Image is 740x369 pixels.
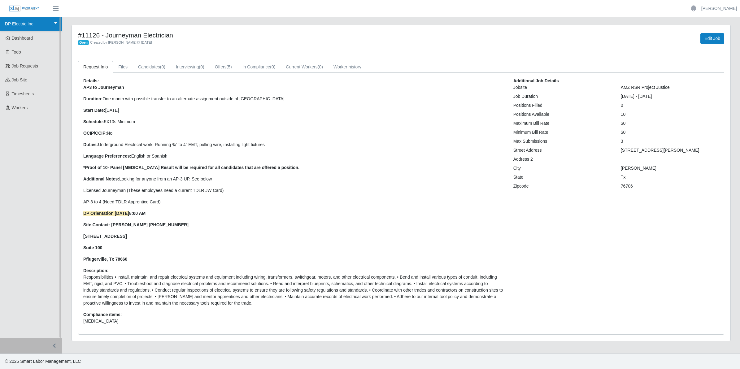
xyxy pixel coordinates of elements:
[616,138,724,145] div: 3
[83,165,299,170] strong: *Proof of 10- Panel [MEDICAL_DATA] Result will be required for all candidates that are offered a ...
[509,183,616,189] div: Zipcode
[509,165,616,171] div: City
[83,211,129,216] span: DP Orientation [DATE]
[616,93,724,100] div: [DATE] - [DATE]
[160,64,165,69] span: (0)
[83,245,102,250] strong: Suite 100
[83,176,504,182] p: Looking for anyone from an AP-3 UP. See below
[616,111,724,118] div: 10
[12,36,33,41] span: Dashboard
[509,156,616,163] div: Address 2
[83,176,119,181] strong: Additional Notes:
[83,274,504,306] p: Responsibilities • Install, maintain, and repair electrical systems and equipment including wirin...
[83,211,146,216] strong: 8:00 AM
[270,64,275,69] span: (0)
[133,61,171,73] a: Candidates
[509,147,616,154] div: Street Address
[227,64,232,69] span: (5)
[83,222,189,227] strong: Site Contact: [PERSON_NAME] [PHONE_NUMBER]
[9,5,40,12] img: SLM Logo
[78,31,451,39] h4: #11126 - Journeyman Electrician
[78,61,113,73] a: Request Info
[509,174,616,180] div: State
[113,61,133,73] a: Files
[12,91,34,96] span: Timesheets
[83,154,131,158] strong: Language Preferences:
[509,129,616,136] div: Minimum Bill Rate
[83,96,504,102] p: One month with possible transfer to an alternate assignment outside of [GEOGRAPHIC_DATA].
[700,33,724,44] a: Edit Job
[83,318,504,324] li: [MEDICAL_DATA]
[83,119,504,125] p: 5X10s Minimum
[12,77,28,82] span: job site
[5,359,81,364] span: © 2025 Smart Labor Management, LLC
[509,93,616,100] div: Job Duration
[78,40,89,45] span: Open
[83,131,107,136] strong: OCIP/CCIP:
[12,50,21,54] span: Todo
[83,107,504,114] p: [DATE]
[83,119,104,124] strong: Schedule:
[83,153,504,159] p: English or Spanish
[210,61,237,73] a: Offers
[513,78,559,83] b: Additional Job Details
[12,105,28,110] span: Workers
[83,130,504,137] p: No
[616,147,724,154] div: [STREET_ADDRESS][PERSON_NAME]
[199,64,204,69] span: (0)
[83,142,98,147] strong: Duties:
[328,61,367,73] a: Worker history
[509,111,616,118] div: Positions Available
[616,165,724,171] div: [PERSON_NAME]
[616,174,724,180] div: Tx
[83,78,99,83] b: Details:
[83,234,127,239] strong: [STREET_ADDRESS]
[83,312,122,317] b: Compliance items:
[616,84,724,91] div: AMZ RSR Project Justice
[509,102,616,109] div: Positions Filled
[83,257,127,262] strong: Pflugerville, Tx 78660
[83,268,109,273] b: Description:
[83,108,105,113] strong: Start Date:
[509,120,616,127] div: Maximum Bill Rate
[83,85,124,90] strong: AP3 to Journeyman
[616,120,724,127] div: $0
[509,84,616,91] div: Jobsite
[616,102,724,109] div: 0
[90,41,152,44] span: Created by [PERSON_NAME] @ [DATE]
[318,64,323,69] span: (0)
[281,61,328,73] a: Current Workers
[509,138,616,145] div: Max Submissions
[83,199,504,205] p: AP-3 to 4 (Need TDLR Apprentice Card)
[616,129,724,136] div: $0
[237,61,281,73] a: In Compliance
[616,183,724,189] div: 76706
[171,61,210,73] a: Interviewing
[12,63,38,68] span: Job Requests
[83,141,504,148] p: Underground Electrical work, Running ¾” to 4” EMT, pulling wire, installing light fixtures
[701,5,737,12] a: [PERSON_NAME]
[83,96,102,101] strong: Duration:
[83,187,504,194] p: Licensed Journeyman (These employees need a current TDLR JW Card)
